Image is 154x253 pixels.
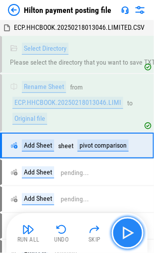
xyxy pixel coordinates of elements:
[77,140,129,152] div: pivot comparison
[127,99,133,107] div: to
[61,196,89,203] div: pending...
[12,97,123,109] div: ECP.HHCBOOK.20250218013046.LIMI
[88,237,101,243] div: Skip
[22,193,54,205] div: Add Sheet
[8,4,20,16] img: Back
[22,167,54,178] div: Add Sheet
[22,43,69,55] div: Select Directory
[121,6,129,14] img: Support
[22,140,54,152] div: Add Sheet
[134,4,146,16] img: Settings menu
[56,224,68,236] img: Undo
[58,142,74,150] div: sheet
[12,113,47,125] div: Original file
[22,81,66,93] div: Rename Sheet
[54,237,69,243] div: Undo
[22,224,34,236] img: Run All
[24,5,111,15] div: Hilton payment posting file
[14,23,145,31] span: ECP.HHCBOOK.20250218013046.LIMITED.CSV
[88,224,100,236] img: Skip
[46,221,77,245] button: Undo
[61,169,89,176] div: pending...
[12,221,44,245] button: Run All
[78,221,110,245] button: Skip
[70,84,83,91] div: from
[120,225,136,241] img: Main button
[17,237,40,243] div: Run All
